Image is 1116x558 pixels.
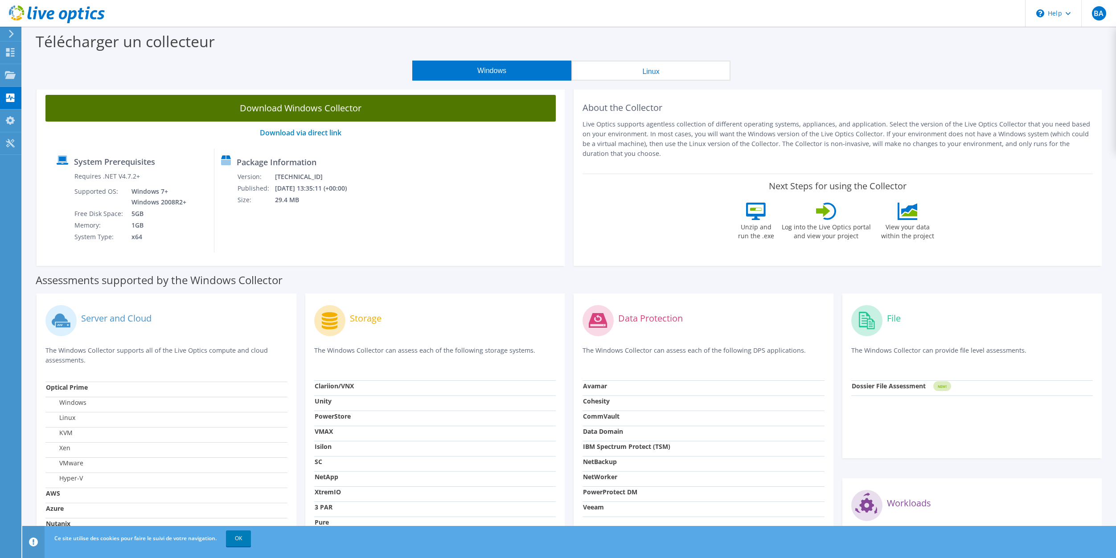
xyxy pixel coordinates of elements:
[315,503,332,511] strong: 3 PAR
[412,61,571,81] button: Windows
[81,314,152,323] label: Server and Cloud
[769,181,907,191] label: Next Steps for using the Collector
[125,231,188,243] td: x64
[583,503,604,511] strong: Veeam
[781,220,871,240] label: Log into the Live Optics portal and view your project
[237,171,275,183] td: Version:
[275,171,358,183] td: [TECHNICAL_ID]
[275,183,358,194] td: [DATE] 13:35:11 (+00:00)
[46,489,60,497] strong: AWS
[45,95,556,122] a: Download Windows Collector
[314,346,556,364] p: The Windows Collector can assess each of the following storage systems.
[125,208,188,220] td: 5GB
[46,398,86,407] label: Windows
[226,530,251,546] a: OK
[1092,6,1106,20] span: BA
[887,499,931,508] label: Workloads
[887,314,901,323] label: File
[350,314,382,323] label: Storage
[237,158,316,167] label: Package Information
[583,412,620,420] strong: CommVault
[54,534,217,542] span: Ce site utilise des cookies pour faire le suivi de votre navigation.
[46,444,70,452] label: Xen
[74,157,155,166] label: System Prerequisites
[315,488,341,496] strong: XtremIO
[125,186,188,208] td: Windows 7+ Windows 2008R2+
[583,382,607,390] strong: Avamar
[315,397,332,405] strong: Unity
[583,346,825,364] p: The Windows Collector can assess each of the following DPS applications.
[851,346,1093,364] p: The Windows Collector can provide file level assessments.
[1036,9,1044,17] svg: \n
[46,413,75,422] label: Linux
[315,382,354,390] strong: Clariion/VNX
[315,427,333,436] strong: VMAX
[237,183,275,194] td: Published:
[583,442,670,451] strong: IBM Spectrum Protect (TSM)
[315,412,351,420] strong: PowerStore
[46,428,73,437] label: KVM
[315,442,332,451] strong: Isilon
[315,472,338,481] strong: NetApp
[315,457,322,466] strong: SC
[46,504,64,513] strong: Azure
[876,220,940,240] label: View your data within the project
[315,518,329,526] strong: Pure
[736,220,777,240] label: Unzip and run the .exe
[237,194,275,206] td: Size:
[74,220,125,231] td: Memory:
[583,457,617,466] strong: NetBackup
[571,61,730,81] button: Linux
[618,314,683,323] label: Data Protection
[46,383,88,391] strong: Optical Prime
[46,459,83,468] label: VMware
[852,382,926,390] strong: Dossier File Assessment
[74,186,125,208] td: Supported OS:
[583,488,637,496] strong: PowerProtect DM
[260,128,341,138] a: Download via direct link
[74,231,125,243] td: System Type:
[74,208,125,220] td: Free Disk Space:
[937,384,946,389] tspan: NEW!
[46,474,83,483] label: Hyper-V
[45,346,287,365] p: The Windows Collector supports all of the Live Optics compute and cloud assessments.
[74,172,140,181] label: Requires .NET V4.7.2+
[125,220,188,231] td: 1GB
[583,427,623,436] strong: Data Domain
[583,397,610,405] strong: Cohesity
[275,194,358,206] td: 29.4 MB
[583,472,617,481] strong: NetWorker
[36,276,283,285] label: Assessments supported by the Windows Collector
[46,519,70,528] strong: Nutanix
[583,119,1093,159] p: Live Optics supports agentless collection of different operating systems, appliances, and applica...
[583,102,1093,113] h2: About the Collector
[36,31,215,52] label: Télécharger un collecteur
